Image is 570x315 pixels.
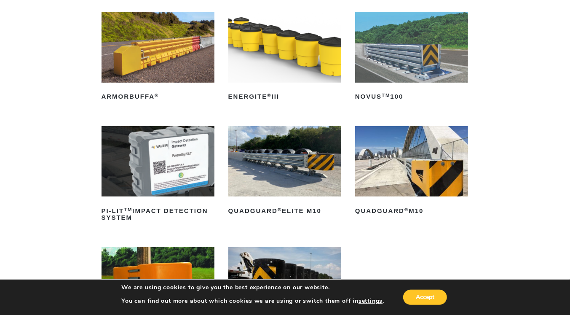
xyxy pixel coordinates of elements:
h2: NOVUS 100 [355,90,468,104]
a: PI-LITTMImpact Detection System [102,126,214,225]
a: QuadGuard®Elite M10 [228,126,341,218]
sup: TM [124,207,132,212]
a: ENERGITE®III [228,12,341,103]
h2: ArmorBuffa [102,90,214,104]
sup: TM [382,93,390,98]
sup: ® [267,93,271,98]
sup: ® [155,93,159,98]
sup: ® [278,207,282,212]
a: QuadGuard®M10 [355,126,468,218]
p: You can find out more about which cookies we are using or switch them off in . [121,297,384,305]
button: settings [359,297,383,305]
h2: QuadGuard Elite M10 [228,204,341,218]
p: We are using cookies to give you the best experience on our website. [121,284,384,291]
h2: QuadGuard M10 [355,204,468,218]
sup: ® [404,207,409,212]
button: Accept [403,290,447,305]
a: ArmorBuffa® [102,12,214,103]
h2: PI-LIT Impact Detection System [102,204,214,224]
a: NOVUSTM100 [355,12,468,103]
h2: ENERGITE III [228,90,341,104]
